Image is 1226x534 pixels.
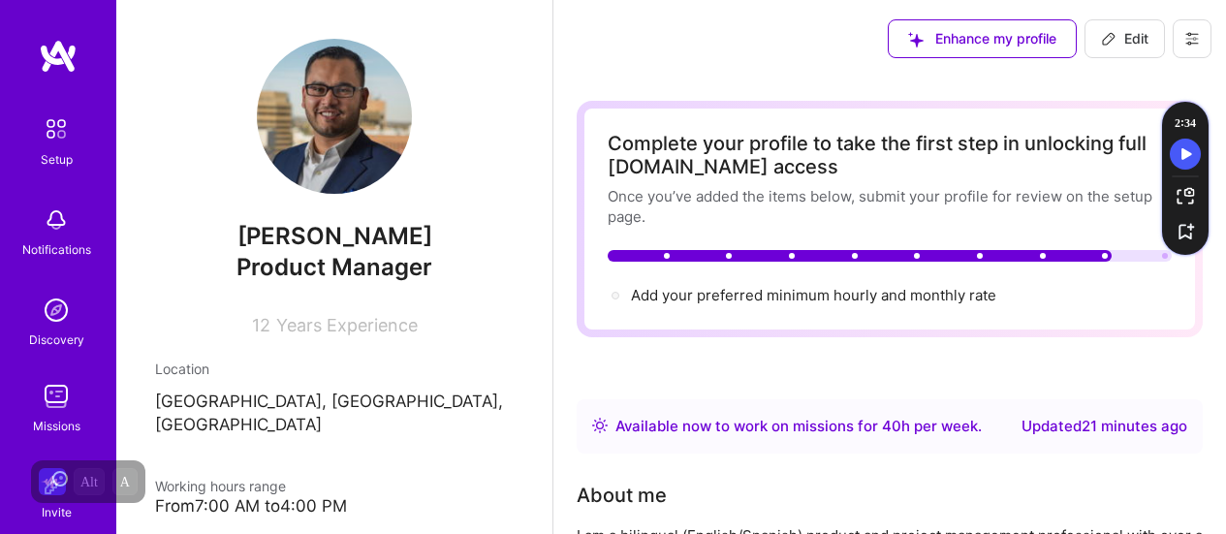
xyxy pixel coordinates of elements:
[276,315,418,335] span: Years Experience
[615,415,982,438] div: Available now to work on missions for h per week .
[577,481,667,510] div: About me
[155,391,514,437] p: [GEOGRAPHIC_DATA], [GEOGRAPHIC_DATA], [GEOGRAPHIC_DATA]
[37,201,76,239] img: bell
[236,253,432,281] span: Product Manager
[1101,29,1148,48] span: Edit
[155,478,286,494] span: Working hours range
[41,149,73,170] div: Setup
[29,330,84,350] div: Discovery
[36,109,77,149] img: setup
[1022,415,1187,438] div: Updated 21 minutes ago
[257,39,412,194] img: User Avatar
[608,132,1172,178] div: Complete your profile to take the first step in unlocking full [DOMAIN_NAME] access
[631,286,996,304] span: Add your preferred minimum hourly and monthly rate
[252,315,270,335] span: 12
[37,377,76,416] img: teamwork
[155,359,514,379] div: Location
[39,39,78,74] img: logo
[1085,19,1165,58] button: Edit
[22,239,91,260] div: Notifications
[592,418,608,433] img: Availability
[155,496,514,517] div: From 7:00 AM to 4:00 PM
[42,502,72,522] div: Invite
[37,291,76,330] img: discovery
[155,222,514,251] span: [PERSON_NAME]
[608,186,1172,227] div: Once you’ve added the items below, submit your profile for review on the setup page.
[882,417,901,435] span: 40
[33,416,80,436] div: Missions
